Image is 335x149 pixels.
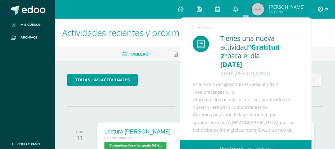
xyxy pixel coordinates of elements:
span: Cerrar panel [17,142,41,146]
div: [DATE][PERSON_NAME] [221,69,299,78]
a: Archivos [5,31,50,44]
div: LUN [76,130,84,134]
span: Actividades recientes y próximas [62,27,188,38]
div: Estaremos desglosando el versículo de 1 Tesalonicenses 5:18 citaremos los beneficios de ser agrad... [193,81,299,134]
a: Tablero [122,49,149,59]
a: todas las Actividades [67,74,138,86]
span: [DATE] [221,60,242,69]
span: Avisos [197,23,213,30]
div: Lectura [PERSON_NAME] [104,129,171,135]
a: Pendientes de entrega [174,49,233,59]
span: Mis cursos [21,22,40,27]
img: 45x45 [252,3,264,16]
span: "Gratitud 2" [221,43,280,60]
span: AGOSTO [175,104,215,109]
span: [PERSON_NAME] [269,4,305,10]
span: Tablero [130,52,149,56]
a: Mis cursos [5,19,50,31]
span: Mi Perfil [269,9,305,15]
div: 11 [76,134,84,142]
div: Tienes una nueva actividad para el día [221,34,299,78]
span: Cuarto Primaria [104,136,132,140]
span: Archivos [21,35,37,40]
